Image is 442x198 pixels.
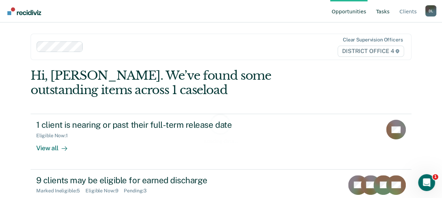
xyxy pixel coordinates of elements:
div: D L [425,5,436,16]
div: Clear supervision officers [343,37,403,43]
span: DISTRICT OFFICE 4 [338,46,404,57]
div: 9 clients may be eligible for earned discharge [36,175,283,185]
div: Hi, [PERSON_NAME]. We’ve found some outstanding items across 1 caseload [31,68,335,97]
div: Pending : 3 [124,188,152,194]
a: 1 client is nearing or past their full-term release dateEligible Now:1View all [31,114,411,169]
div: View all [36,139,76,152]
img: Recidiviz [7,7,41,15]
iframe: Intercom live chat [418,174,435,191]
div: Eligible Now : 9 [85,188,124,194]
div: 1 client is nearing or past their full-term release date [36,120,283,130]
span: 1 [433,174,438,180]
div: Eligible Now : 1 [36,133,73,139]
button: Profile dropdown button [425,5,436,16]
div: Marked Ineligible : 5 [36,188,85,194]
